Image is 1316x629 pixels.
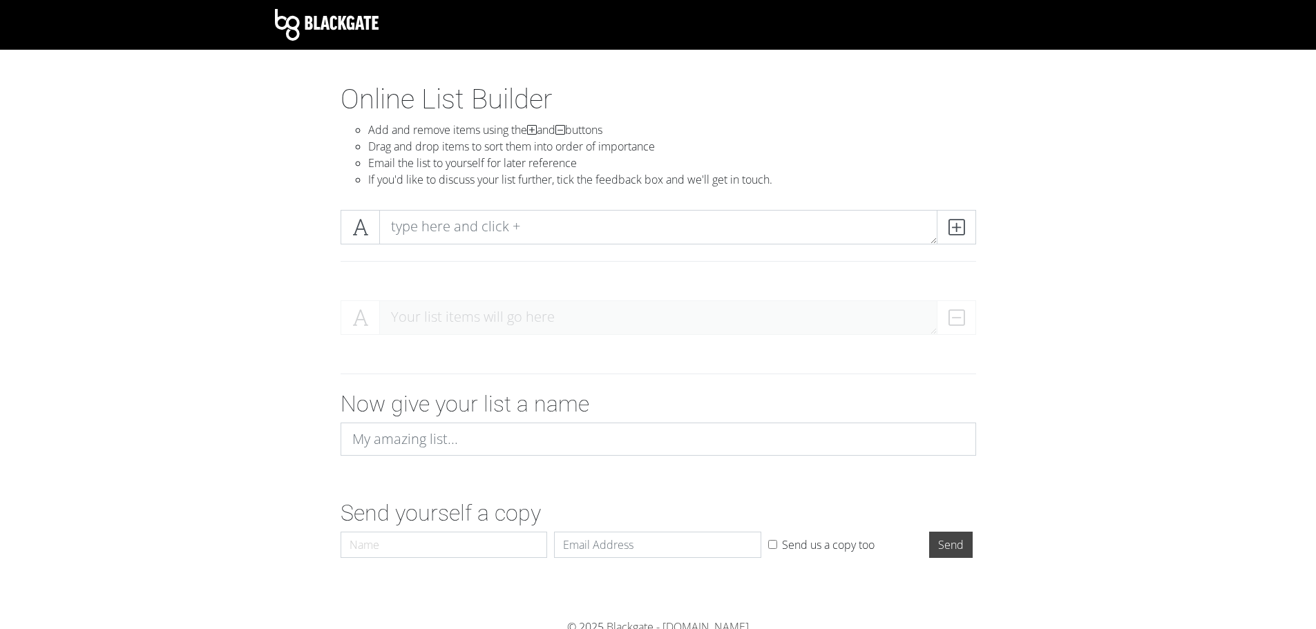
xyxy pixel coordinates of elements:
li: Drag and drop items to sort them into order of importance [368,138,976,155]
h2: Send yourself a copy [341,500,976,526]
input: Send [929,532,973,558]
img: Blackgate [275,9,379,41]
input: My amazing list... [341,423,976,456]
h1: Online List Builder [341,83,976,116]
li: Email the list to yourself for later reference [368,155,976,171]
label: Send us a copy too [782,536,875,553]
li: Add and remove items using the and buttons [368,122,976,138]
li: If you'd like to discuss your list further, tick the feedback box and we'll get in touch. [368,171,976,188]
h2: Now give your list a name [341,391,976,417]
input: Email Address [554,532,761,558]
input: Name [341,532,548,558]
